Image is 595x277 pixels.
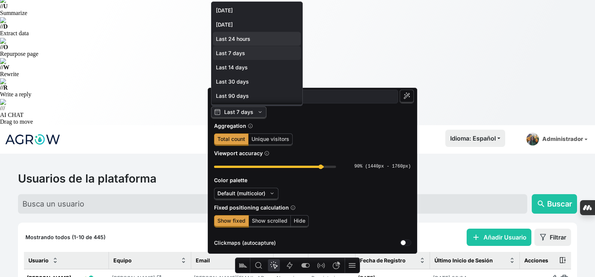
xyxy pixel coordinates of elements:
[360,256,406,264] span: Fecha de Registro
[196,256,210,264] span: Email
[523,130,591,149] a: Administrador
[18,172,577,185] h2: Usuarios de la plataforma
[547,198,572,210] span: Buscar
[537,199,546,208] span: search
[419,258,425,263] img: sort
[25,234,106,241] p: Mostrando todos (1-10 de 445)
[28,256,49,264] span: Usuario
[113,256,132,264] span: Equipo
[278,256,289,264] span: Plan
[534,229,571,246] button: Filtrar
[434,256,493,264] span: Último Inicio de Sesión
[524,256,548,264] span: Acciones
[467,229,531,246] button: addAñadir Usuario
[52,258,58,263] img: sort
[539,234,547,241] img: filter
[526,133,539,146] img: admin-picture
[4,130,61,149] img: Logo
[181,258,186,263] img: sort
[445,130,505,147] button: Idioma: Español
[532,194,577,214] button: searchBuscar
[509,258,515,263] img: sort
[18,194,527,214] input: Busca un usuario
[472,233,480,242] span: add
[559,256,567,264] img: action
[313,256,321,264] span: Rol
